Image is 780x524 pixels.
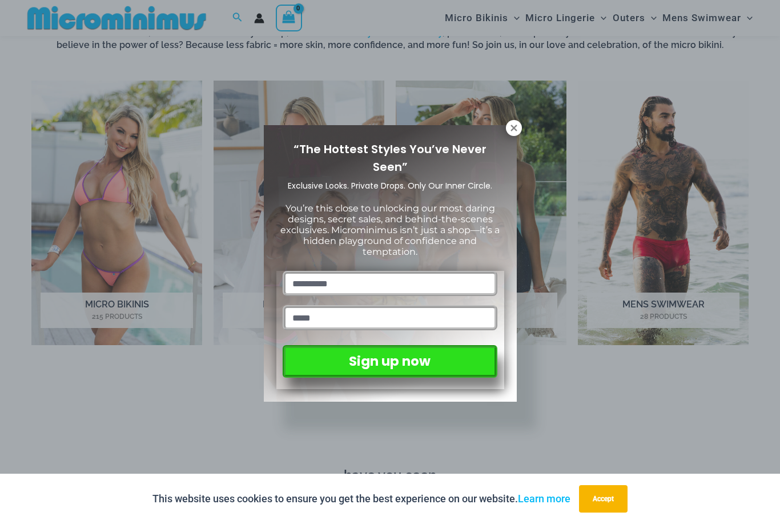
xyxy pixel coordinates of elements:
a: Learn more [518,493,570,505]
span: You’re this close to unlocking our most daring designs, secret sales, and behind-the-scenes exclu... [280,203,500,258]
span: Exclusive Looks. Private Drops. Only Our Inner Circle. [288,180,492,191]
button: Close [506,120,522,136]
button: Sign up now [283,345,497,378]
span: “The Hottest Styles You’ve Never Seen” [293,141,487,175]
p: This website uses cookies to ensure you get the best experience on our website. [152,490,570,507]
button: Accept [579,485,628,513]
